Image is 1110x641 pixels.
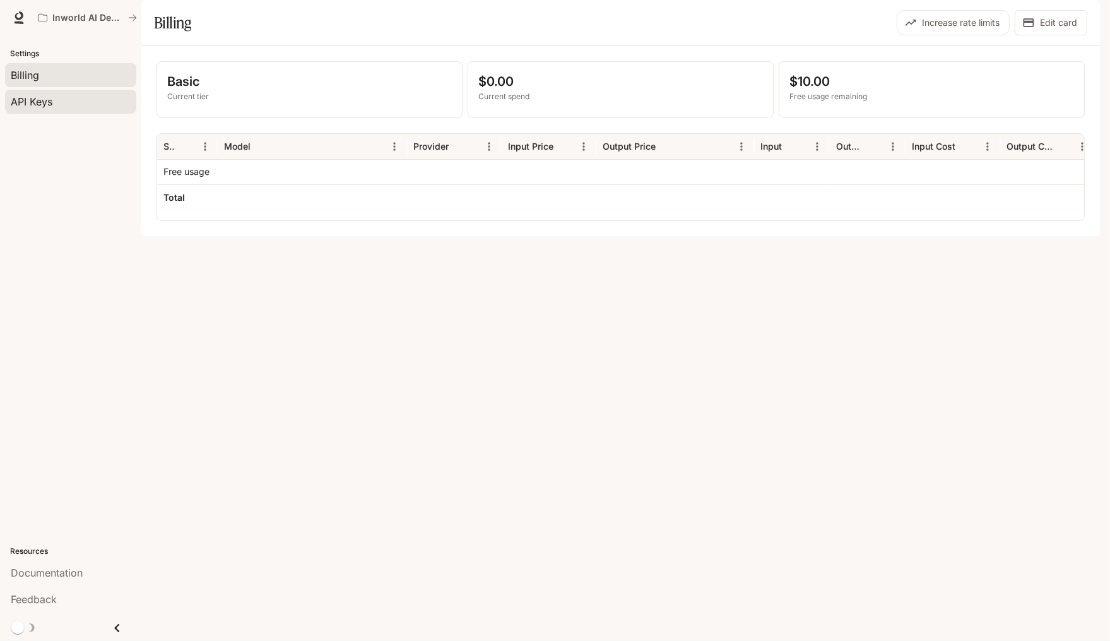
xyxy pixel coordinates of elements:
[897,10,1010,35] button: Increase rate limits
[957,137,976,156] button: Sort
[52,13,123,23] p: Inworld AI Demos
[167,72,452,91] p: Basic
[413,141,449,152] div: Provider
[555,137,574,156] button: Sort
[1073,137,1092,156] button: Menu
[783,137,802,156] button: Sort
[154,10,191,35] h1: Billing
[789,72,1074,91] p: $10.00
[836,141,863,152] div: Output
[480,137,499,156] button: Menu
[883,137,902,156] button: Menu
[1054,137,1073,156] button: Sort
[196,137,215,156] button: Menu
[1015,10,1087,35] button: Edit card
[385,137,404,156] button: Menu
[33,5,143,30] button: All workspaces
[450,137,469,156] button: Sort
[603,141,656,152] div: Output Price
[978,137,997,156] button: Menu
[732,137,751,156] button: Menu
[657,137,676,156] button: Sort
[1007,141,1053,152] div: Output Cost
[912,141,955,152] div: Input Cost
[167,91,452,102] p: Current tier
[224,141,251,152] div: Model
[789,91,1074,102] p: Free usage remaining
[478,72,763,91] p: $0.00
[574,137,593,156] button: Menu
[163,165,210,178] p: Free usage
[508,141,553,152] div: Input Price
[177,137,196,156] button: Sort
[163,141,175,152] div: Service
[478,91,763,102] p: Current spend
[252,137,271,156] button: Sort
[760,141,782,152] div: Input
[865,137,883,156] button: Sort
[163,191,185,204] h6: Total
[808,137,827,156] button: Menu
